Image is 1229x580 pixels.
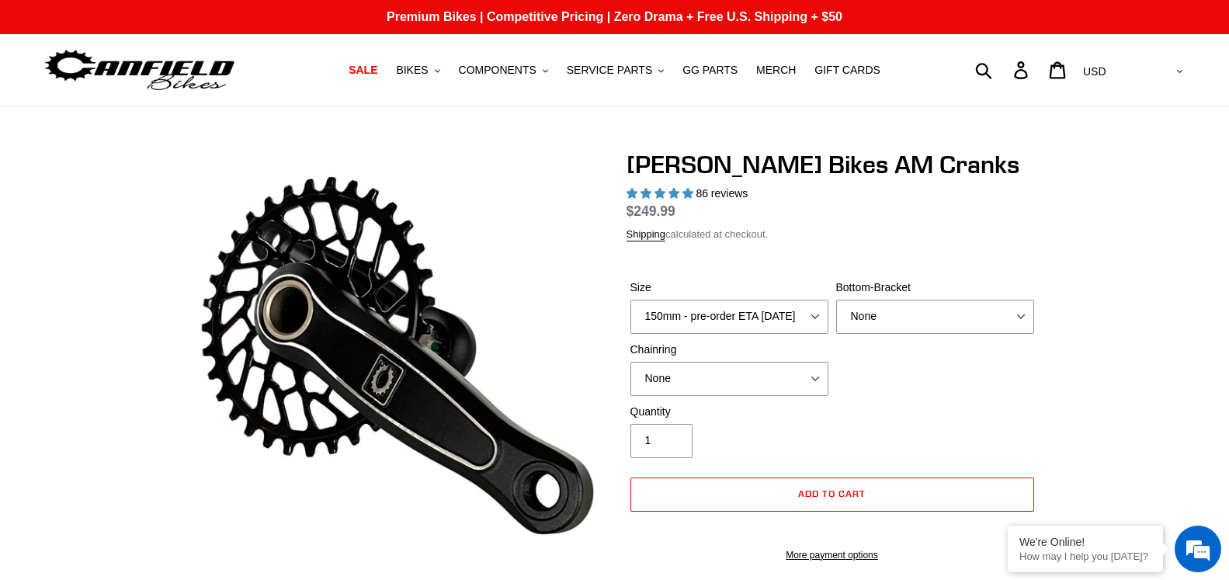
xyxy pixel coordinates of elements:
div: calculated at checkout. [627,227,1038,242]
span: SERVICE PARTS [567,64,652,77]
h1: [PERSON_NAME] Bikes AM Cranks [627,150,1038,179]
a: SALE [341,60,385,81]
span: GIFT CARDS [814,64,880,77]
label: Chainring [630,342,828,358]
a: GG PARTS [675,60,745,81]
span: SALE [349,64,377,77]
a: Shipping [627,228,666,241]
span: $249.99 [627,203,675,219]
span: GG PARTS [682,64,738,77]
span: 4.97 stars [627,187,696,200]
span: MERCH [756,64,796,77]
button: COMPONENTS [451,60,556,81]
input: Search [984,53,1023,87]
div: We're Online! [1019,536,1151,548]
a: GIFT CARDS [807,60,888,81]
label: Bottom-Bracket [836,280,1034,296]
label: Size [630,280,828,296]
a: MERCH [748,60,804,81]
label: Quantity [630,404,828,420]
button: Add to cart [630,478,1034,512]
button: BIKES [388,60,447,81]
button: SERVICE PARTS [559,60,672,81]
span: Add to cart [798,488,866,499]
p: How may I help you today? [1019,550,1151,562]
span: COMPONENTS [459,64,536,77]
span: 86 reviews [696,187,748,200]
a: More payment options [630,548,1034,562]
img: Canfield Bikes [43,46,237,95]
span: BIKES [396,64,428,77]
